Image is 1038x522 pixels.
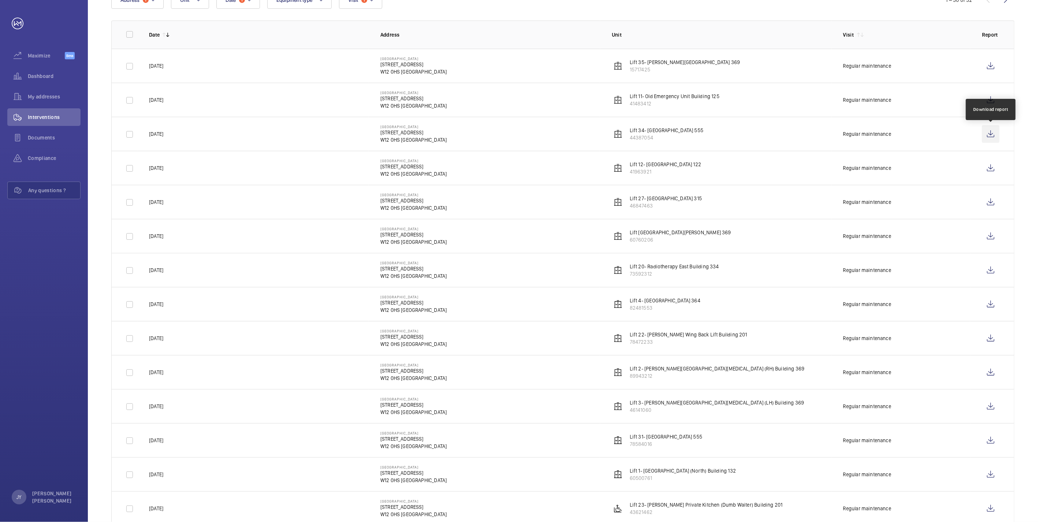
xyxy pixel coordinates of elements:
p: Address [380,31,600,38]
img: elevator.svg [614,300,622,309]
img: elevator.svg [614,470,622,479]
p: [STREET_ADDRESS] [380,503,447,511]
img: elevator.svg [614,334,622,343]
p: [STREET_ADDRESS] [380,367,447,374]
p: [GEOGRAPHIC_DATA] [380,431,447,435]
p: W12 0HS [GEOGRAPHIC_DATA] [380,204,447,212]
img: elevator.svg [614,198,622,206]
img: elevator.svg [614,232,622,241]
p: [GEOGRAPHIC_DATA] [380,397,447,401]
p: [GEOGRAPHIC_DATA] [380,465,447,469]
p: Lift 20- Radiotherapy East Building 334 [630,263,719,270]
p: W12 0HS [GEOGRAPHIC_DATA] [380,511,447,518]
p: [GEOGRAPHIC_DATA] [380,56,447,61]
div: Regular maintenance [843,301,891,308]
p: Report [982,31,1000,38]
span: Dashboard [28,72,81,80]
p: Lift 4- [GEOGRAPHIC_DATA] 364 [630,297,700,304]
p: [DATE] [149,62,163,70]
img: elevator.svg [614,61,622,70]
p: [GEOGRAPHIC_DATA] [380,261,447,265]
p: Lift 1- [GEOGRAPHIC_DATA] (North) Building 132 [630,467,736,474]
p: W12 0HS [GEOGRAPHIC_DATA] [380,136,447,143]
div: Regular maintenance [843,198,891,206]
p: [DATE] [149,164,163,172]
p: Unit [612,31,831,38]
p: W12 0HS [GEOGRAPHIC_DATA] [380,170,447,178]
p: W12 0HS [GEOGRAPHIC_DATA] [380,68,447,75]
span: Any questions ? [28,187,80,194]
p: [DATE] [149,471,163,478]
p: [STREET_ADDRESS] [380,129,447,136]
p: [DATE] [149,232,163,240]
p: [DATE] [149,198,163,206]
div: Regular maintenance [843,130,891,138]
p: W12 0HS [GEOGRAPHIC_DATA] [380,238,447,246]
p: W12 0HS [GEOGRAPHIC_DATA] [380,409,447,416]
p: 41963921 [630,168,701,175]
p: [GEOGRAPHIC_DATA] [380,363,447,367]
p: [STREET_ADDRESS] [380,401,447,409]
p: Lift 31- [GEOGRAPHIC_DATA] 555 [630,433,702,440]
img: elevator.svg [614,96,622,104]
p: [DATE] [149,437,163,444]
p: [GEOGRAPHIC_DATA] [380,193,447,197]
p: 41483412 [630,100,719,107]
img: platform_lift.svg [614,504,622,513]
p: W12 0HS [GEOGRAPHIC_DATA] [380,340,447,348]
p: W12 0HS [GEOGRAPHIC_DATA] [380,443,447,450]
p: [STREET_ADDRESS] [380,333,447,340]
p: Lift 22- [PERSON_NAME] Wing Back Lift Building 201 [630,331,747,338]
p: [DATE] [149,96,163,104]
p: 60500761 [630,474,736,482]
p: W12 0HS [GEOGRAPHIC_DATA] [380,306,447,314]
p: 78472233 [630,338,747,346]
p: [DATE] [149,403,163,410]
p: [GEOGRAPHIC_DATA] [380,124,447,129]
div: Regular maintenance [843,62,891,70]
div: Regular maintenance [843,369,891,376]
p: [PERSON_NAME] [PERSON_NAME] [32,490,76,504]
p: [DATE] [149,130,163,138]
img: elevator.svg [614,368,622,377]
p: Lift [GEOGRAPHIC_DATA][PERSON_NAME] 369 [630,229,731,236]
p: Lift 11- Old Emergency Unit Building 125 [630,93,719,100]
p: 44387054 [630,134,703,141]
div: Regular maintenance [843,266,891,274]
p: 89943212 [630,372,805,380]
span: Interventions [28,113,81,121]
img: elevator.svg [614,436,622,445]
p: Lift 35- [PERSON_NAME][GEOGRAPHIC_DATA] 369 [630,59,740,66]
p: [STREET_ADDRESS] [380,163,447,170]
p: [STREET_ADDRESS] [380,95,447,102]
div: Regular maintenance [843,471,891,478]
p: [GEOGRAPHIC_DATA] [380,227,447,231]
p: Lift 12- [GEOGRAPHIC_DATA] 122 [630,161,701,168]
p: [DATE] [149,301,163,308]
span: My addresses [28,93,81,100]
p: Lift 3- [PERSON_NAME][GEOGRAPHIC_DATA][MEDICAL_DATA] (LH) Building 369 [630,399,804,406]
div: Regular maintenance [843,232,891,240]
p: W12 0HS [GEOGRAPHIC_DATA] [380,477,447,484]
p: Lift 27- [GEOGRAPHIC_DATA] 315 [630,195,702,202]
p: 46141060 [630,406,804,414]
p: [GEOGRAPHIC_DATA] [380,499,447,503]
p: Date [149,31,160,38]
img: elevator.svg [614,402,622,411]
p: [GEOGRAPHIC_DATA] [380,90,447,95]
p: [STREET_ADDRESS] [380,197,447,204]
div: Regular maintenance [843,403,891,410]
p: [DATE] [149,266,163,274]
p: [DATE] [149,369,163,376]
p: [STREET_ADDRESS] [380,299,447,306]
p: [STREET_ADDRESS] [380,435,447,443]
p: 15717425 [630,66,740,73]
div: Regular maintenance [843,96,891,104]
div: Regular maintenance [843,437,891,444]
p: [GEOGRAPHIC_DATA] [380,295,447,299]
p: [DATE] [149,505,163,512]
p: [DATE] [149,335,163,342]
p: Lift 34- [GEOGRAPHIC_DATA] 555 [630,127,703,134]
p: [GEOGRAPHIC_DATA] [380,159,447,163]
p: Visit [843,31,854,38]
